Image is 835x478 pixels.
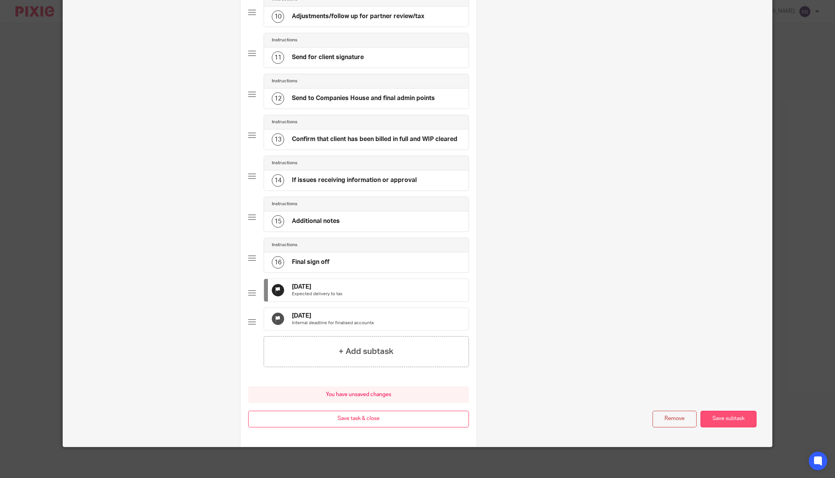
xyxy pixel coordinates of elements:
[272,201,297,207] h4: Instructions
[292,217,340,225] h4: Additional notes
[292,94,435,102] h4: Send to Companies House and final admin points
[272,215,284,228] div: 15
[292,135,457,143] h4: Confirm that client has been billed in full and WIP cleared
[292,176,417,184] h4: If issues receiving information or approval
[272,242,297,248] h4: Instructions
[292,320,374,326] p: Internal deadline for finalised accounts
[292,283,343,291] h4: [DATE]
[272,174,284,187] div: 14
[292,312,374,320] h4: [DATE]
[292,291,343,297] p: Expected delivery to tax
[248,386,469,403] div: You have unsaved changes
[248,411,469,427] button: Save task & close
[272,92,284,105] div: 12
[272,37,297,43] h4: Instructions
[272,51,284,64] div: 11
[272,256,284,269] div: 16
[272,78,297,84] h4: Instructions
[272,160,297,166] h4: Instructions
[272,10,284,23] div: 10
[292,258,329,266] h4: Final sign off
[700,411,757,427] button: Save subtask
[653,411,697,427] button: Remove
[272,119,297,125] h4: Instructions
[272,133,284,146] div: 13
[339,345,394,357] h4: + Add subtask
[292,53,364,61] h4: Send for client signature
[292,12,424,20] h4: Adjustments/follow up for partner review/tax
